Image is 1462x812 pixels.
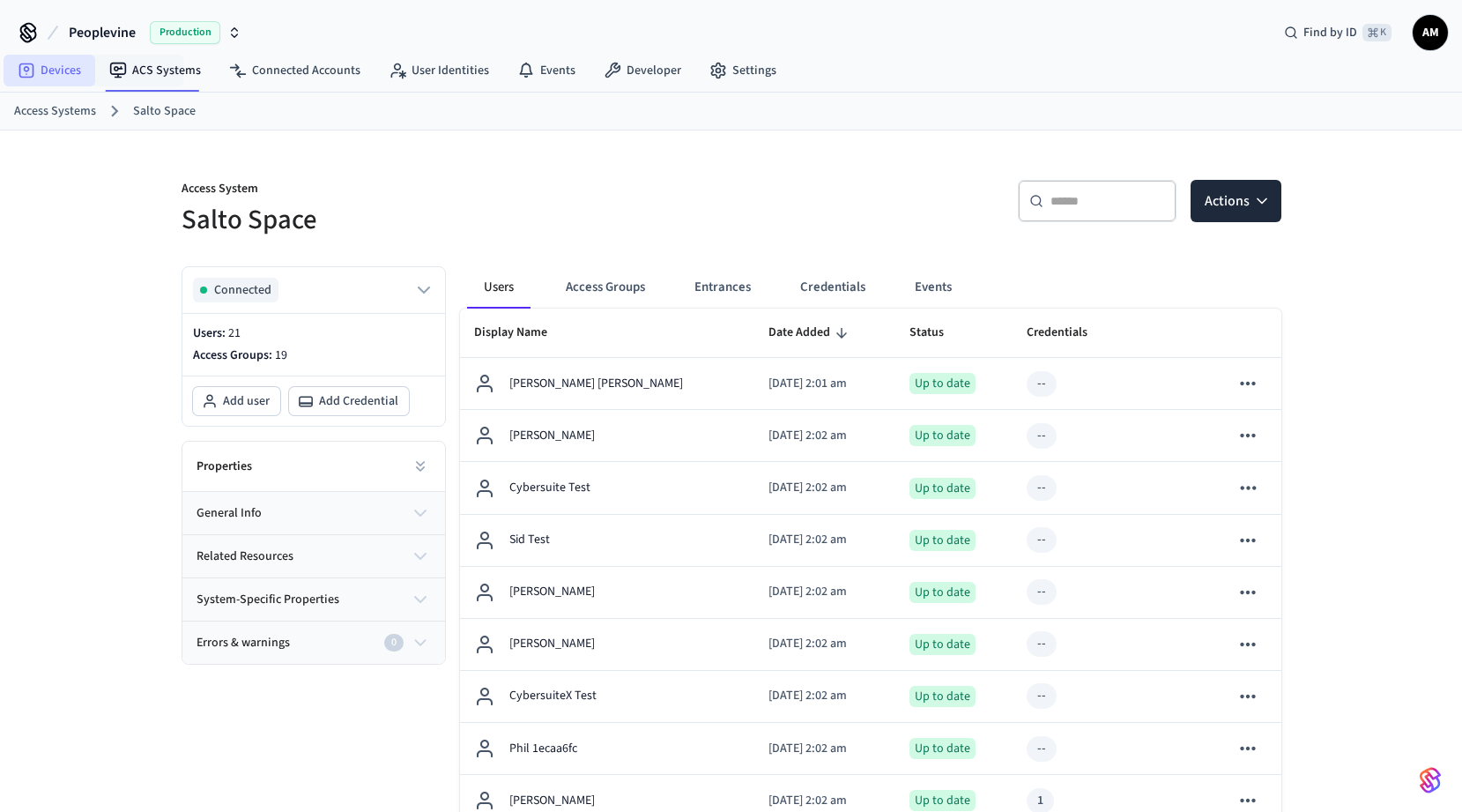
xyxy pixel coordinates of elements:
[197,548,293,566] span: related resources
[768,375,880,393] p: [DATE] 2:01 am
[909,738,976,759] div: Up to date
[680,266,765,309] button: Entrances
[193,346,434,365] p: Access Groups:
[909,425,976,446] div: Up to date
[509,375,683,393] p: [PERSON_NAME] [PERSON_NAME]
[509,740,577,758] p: Phil 1ecaa6fc
[193,387,280,415] button: Add user
[289,387,409,415] button: Add Credential
[150,21,220,44] span: Production
[1191,180,1281,222] button: Actions
[768,635,880,653] p: [DATE] 2:02 am
[509,583,595,601] p: [PERSON_NAME]
[95,55,215,86] a: ACS Systems
[275,346,287,364] span: 19
[509,687,597,705] p: CybersuiteX Test
[1037,531,1046,549] div: --
[1420,766,1441,794] img: SeamLogoGradient.69752ec5.svg
[509,479,590,497] p: Cybersuite Test
[509,792,595,810] p: [PERSON_NAME]
[1037,792,1043,810] div: 1
[695,55,790,86] a: Settings
[197,591,339,609] span: system-specific properties
[319,392,398,410] span: Add Credential
[1037,479,1046,497] div: --
[509,427,595,445] p: [PERSON_NAME]
[214,281,271,299] span: Connected
[467,266,531,309] button: Users
[509,531,550,549] p: Sid Test
[375,55,503,86] a: User Identities
[197,458,252,475] h2: Properties
[590,55,695,86] a: Developer
[909,478,976,499] div: Up to date
[1037,583,1046,601] div: --
[909,634,976,655] div: Up to date
[1414,17,1446,48] span: AM
[182,202,721,238] h5: Salto Space
[1027,319,1110,346] span: Credentials
[1303,24,1357,41] span: Find by ID
[768,427,880,445] p: [DATE] 2:02 am
[182,622,445,664] button: Errors & warnings0
[193,278,434,302] button: Connected
[182,578,445,621] button: system-specific properties
[384,634,404,652] div: 0
[69,22,136,43] span: Peoplevine
[909,790,976,811] div: Up to date
[182,180,721,202] p: Access System
[1413,15,1448,50] button: AM
[474,319,570,346] span: Display Name
[215,55,375,86] a: Connected Accounts
[768,687,880,705] p: [DATE] 2:02 am
[1362,24,1391,41] span: ⌘ K
[133,102,196,121] a: Salto Space
[1037,740,1046,758] div: --
[1037,687,1046,705] div: --
[909,582,976,603] div: Up to date
[909,686,976,707] div: Up to date
[909,319,967,346] span: Status
[768,583,880,601] p: [DATE] 2:02 am
[1037,635,1046,653] div: --
[509,635,595,653] p: [PERSON_NAME]
[1270,17,1406,48] div: Find by ID⌘ K
[909,530,976,551] div: Up to date
[552,266,659,309] button: Access Groups
[768,479,880,497] p: [DATE] 2:02 am
[1037,375,1046,393] div: --
[4,55,95,86] a: Devices
[786,266,879,309] button: Credentials
[901,266,966,309] button: Events
[223,392,270,410] span: Add user
[768,792,880,810] p: [DATE] 2:02 am
[909,373,976,394] div: Up to date
[768,531,880,549] p: [DATE] 2:02 am
[768,740,880,758] p: [DATE] 2:02 am
[182,492,445,534] button: general info
[182,535,445,577] button: related resources
[503,55,590,86] a: Events
[197,634,290,652] span: Errors & warnings
[193,324,434,343] p: Users:
[197,504,262,523] span: general info
[14,102,96,121] a: Access Systems
[768,319,853,346] span: Date Added
[1037,427,1046,445] div: --
[228,324,241,342] span: 21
